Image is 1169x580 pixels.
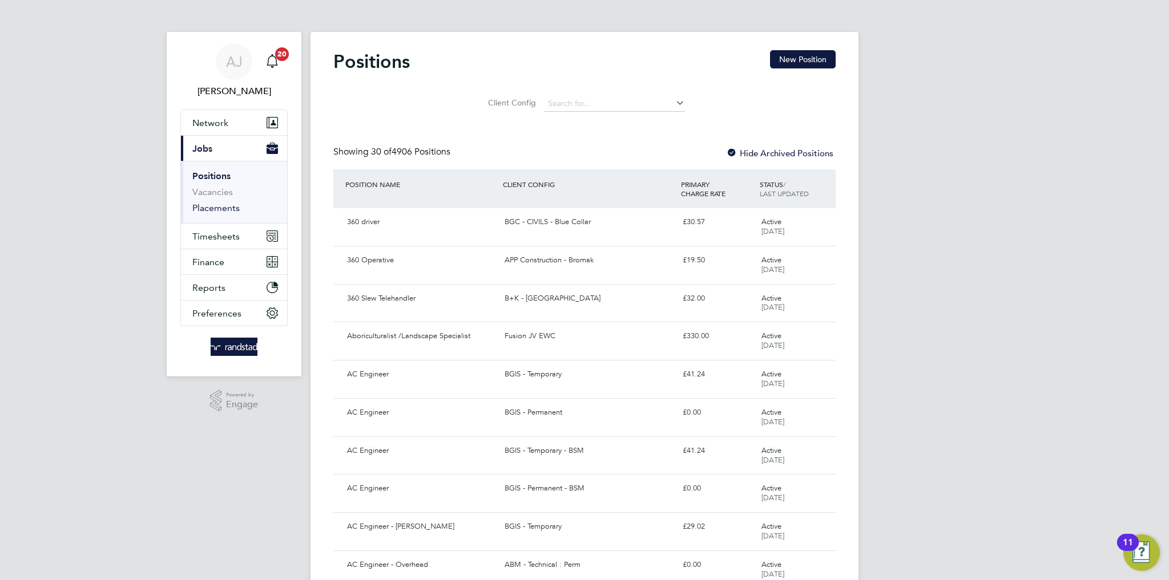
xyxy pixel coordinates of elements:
div: AC Engineer [342,479,500,498]
a: 20 [261,43,284,80]
span: 4906 Positions [371,146,450,157]
span: Finance [192,257,224,267]
label: Client Config [485,98,536,108]
img: randstad-logo-retina.png [211,338,258,356]
button: Preferences [181,301,287,326]
button: Jobs [181,136,287,161]
button: Reports [181,275,287,300]
div: 360 Slew Telehandler [342,289,500,308]
div: £32.00 [678,289,757,308]
h2: Positions [333,50,410,73]
span: Active [761,369,781,379]
div: POSITION NAME [342,174,500,194]
span: [DATE] [761,455,784,465]
span: Amelia Jones [180,84,288,98]
div: BGIS - Temporary - BSM [500,441,678,460]
div: 11 [1123,542,1133,557]
span: [DATE] [761,226,784,236]
div: AC Engineer [342,365,500,384]
div: B+K - [GEOGRAPHIC_DATA] [500,289,678,308]
button: Finance [181,249,287,274]
div: £330.00 [678,327,757,346]
div: AC Engineer [342,441,500,460]
a: Powered byEngage [210,390,259,412]
span: [DATE] [761,569,784,579]
span: [DATE] [761,417,784,427]
span: [DATE] [761,493,784,502]
span: [DATE] [761,531,784,541]
span: LAST UPDATED [760,189,809,198]
a: Positions [192,171,231,181]
span: Preferences [192,308,241,319]
span: AJ [226,54,243,69]
button: Open Resource Center, 11 new notifications [1123,534,1160,571]
button: Timesheets [181,224,287,249]
nav: Main navigation [167,32,301,376]
div: 360 Operative [342,251,500,270]
span: Reports [192,282,225,293]
span: 30 of [371,146,392,157]
div: Fusion JV EWC [500,327,678,346]
div: Aboriculturalist /Landscape Specialist [342,327,500,346]
button: Network [181,110,287,135]
div: £41.24 [678,441,757,460]
span: Active [761,293,781,303]
div: APP Construction - Bromak [500,251,678,270]
span: Powered by [226,390,258,400]
div: £19.50 [678,251,757,270]
button: New Position [770,50,836,68]
div: BGIS - Permanent [500,403,678,422]
div: AC Engineer - Overhead [342,555,500,574]
div: BGIS - Temporary [500,365,678,384]
div: AC Engineer [342,403,500,422]
div: AC Engineer - [PERSON_NAME] [342,517,500,536]
input: Search for... [544,96,685,112]
span: Active [761,217,781,226]
div: £0.00 [678,479,757,498]
div: £30.57 [678,213,757,232]
div: STATUS [757,174,836,204]
div: £29.02 [678,517,757,536]
div: £0.00 [678,403,757,422]
span: [DATE] [761,340,784,350]
a: Vacancies [192,186,233,197]
span: [DATE] [761,302,784,312]
span: Network [192,117,228,128]
span: Active [761,521,781,531]
span: Active [761,559,781,569]
span: [DATE] [761,379,784,388]
span: Timesheets [192,231,240,242]
div: ABM - Technical : Perm [500,555,678,574]
div: £41.24 [678,365,757,384]
div: CLIENT CONFIG [500,174,678,194]
span: Active [761,255,781,265]
span: Active [761,331,781,340]
span: Engage [226,400,258,409]
label: Hide Archived Positions [726,148,833,159]
div: BGC - CIVILS - Blue Collar [500,213,678,232]
div: Showing [333,146,453,158]
span: Jobs [192,143,212,154]
a: Go to home page [180,338,288,356]
a: AJ[PERSON_NAME] [180,43,288,98]
span: [DATE] [761,265,784,274]
a: Placements [192,202,240,213]
div: 360 driver [342,213,500,232]
span: Active [761,483,781,493]
div: BGIS - Permanent - BSM [500,479,678,498]
span: / [783,180,785,189]
div: Jobs [181,161,287,223]
div: PRIMARY CHARGE RATE [678,174,757,204]
div: BGIS - Temporary [500,517,678,536]
span: Active [761,407,781,417]
span: 20 [275,47,289,61]
span: Active [761,445,781,455]
div: £0.00 [678,555,757,574]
